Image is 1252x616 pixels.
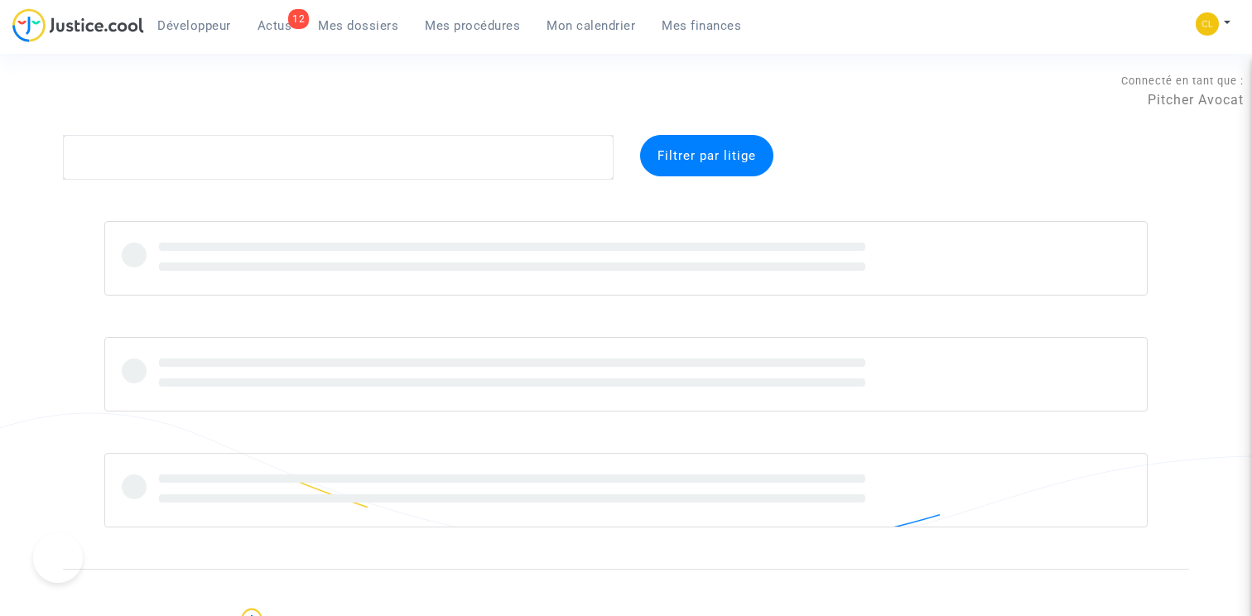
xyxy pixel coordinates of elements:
span: Mes procédures [425,18,520,33]
a: Développeur [144,13,244,38]
a: Mon calendrier [533,13,648,38]
iframe: Help Scout Beacon - Open [33,533,83,583]
a: Mes dossiers [305,13,412,38]
span: Filtrer par litige [657,148,756,163]
span: Actus [258,18,292,33]
span: Développeur [157,18,231,33]
span: Mes dossiers [318,18,398,33]
img: jc-logo.svg [12,8,144,42]
a: 12Actus [244,13,306,38]
a: Mes procédures [412,13,533,38]
img: f0b917ab549025eb3af43f3c4438ad5d [1196,12,1219,36]
span: Connecté en tant que : [1121,75,1244,87]
div: 12 [288,9,309,29]
a: Mes finances [648,13,754,38]
span: Mes finances [662,18,741,33]
span: Mon calendrier [547,18,635,33]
